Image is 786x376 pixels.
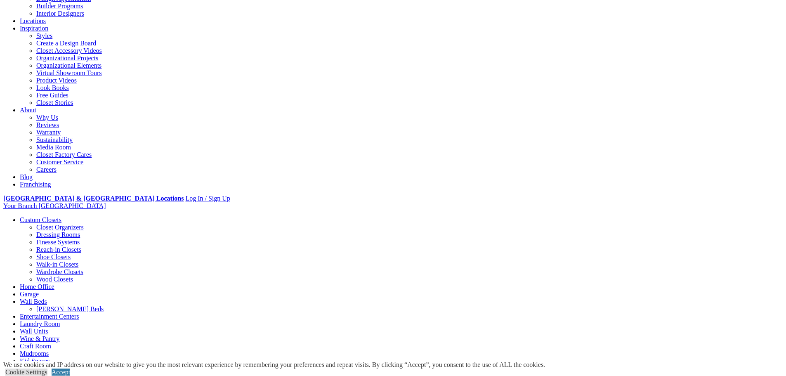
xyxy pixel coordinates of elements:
a: Wall Beds [20,298,47,305]
a: Custom Closets [20,216,61,223]
a: Wardrobe Closets [36,268,83,275]
a: Laundry Room [20,320,60,327]
a: Closet Organizers [36,224,84,231]
a: Shoe Closets [36,253,71,260]
a: Organizational Projects [36,54,98,61]
a: Product Videos [36,77,77,84]
a: Closet Stories [36,99,73,106]
a: Closet Accessory Videos [36,47,102,54]
a: Craft Room [20,343,51,350]
a: Dressing Rooms [36,231,80,238]
span: Your Branch [3,202,37,209]
a: Builder Programs [36,2,83,9]
a: Home Office [20,283,54,290]
a: Look Books [36,84,69,91]
a: Create a Design Board [36,40,96,47]
a: Wine & Pantry [20,335,59,342]
a: Why Us [36,114,58,121]
a: Free Guides [36,92,68,99]
a: Entertainment Centers [20,313,79,320]
a: Closet Factory Cares [36,151,92,158]
a: Blog [20,173,33,180]
a: Garage [20,291,39,298]
a: Kid Spaces [20,357,50,364]
a: Inspiration [20,25,48,32]
a: Customer Service [36,158,83,166]
a: Reach-in Closets [36,246,81,253]
a: Your Branch [GEOGRAPHIC_DATA] [3,202,106,209]
div: We use cookies and IP address on our website to give you the most relevant experience by remember... [3,361,545,369]
a: Finesse Systems [36,239,80,246]
span: [GEOGRAPHIC_DATA] [38,202,106,209]
a: Franchising [20,181,51,188]
a: [GEOGRAPHIC_DATA] & [GEOGRAPHIC_DATA] Locations [3,195,184,202]
a: Locations [20,17,46,24]
a: Virtual Showroom Tours [36,69,102,76]
a: Organizational Elements [36,62,101,69]
a: Wall Units [20,328,48,335]
a: About [20,106,36,114]
a: Accept [52,369,70,376]
a: Cookie Settings [5,369,47,376]
a: Mudrooms [20,350,49,357]
a: Media Room [36,144,71,151]
a: [PERSON_NAME] Beds [36,305,104,312]
a: Wood Closets [36,276,73,283]
a: Warranty [36,129,61,136]
a: Careers [36,166,57,173]
a: Interior Designers [36,10,84,17]
a: Walk-in Closets [36,261,78,268]
a: Reviews [36,121,59,128]
a: Styles [36,32,52,39]
a: Sustainability [36,136,73,143]
a: Log In / Sign Up [185,195,230,202]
